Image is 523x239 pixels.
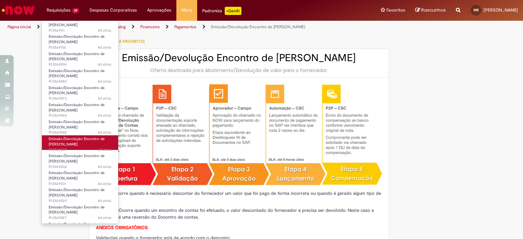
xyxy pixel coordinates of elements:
time: 26/09/2025 07:59:02 [98,164,111,169]
a: Aberto R13569096 : Emissão/Devolução Encontro de Contas Fornecedor [42,50,118,65]
p: +GenAi [225,7,241,15]
span: Favoritos [386,7,405,14]
span: Emissão/Devolução Encontro de [PERSON_NAME] [49,153,105,164]
time: 26/09/2025 08:27:05 [98,28,111,33]
span: R13569073 [49,96,111,101]
time: 26/09/2025 07:53:48 [98,198,111,203]
a: Aberto R13569029 : Emissão/Devolução Encontro de Contas Fornecedor [42,186,118,201]
span: Emissão/Devolução Encontro de [PERSON_NAME] [49,119,105,130]
a: Aberto R13569034 : Emissão/Devolução Encontro de Contas Fornecedor [42,152,118,167]
span: R13569064 [49,113,111,118]
a: Aberto R13569064 : Emissão/Devolução Encontro de Contas Fornecedor [42,101,118,116]
time: 26/09/2025 08:19:04 [98,62,111,67]
time: 26/09/2025 08:02:20 [98,147,111,152]
span: Emissão/Devolução Encontro de [PERSON_NAME] [49,222,105,232]
a: Emissão/Devolução Encontro de [PERSON_NAME] [211,24,305,30]
time: 26/09/2025 08:14:11 [98,79,111,84]
a: Aberto R13569083 : Emissão/Devolução Encontro de Contas Fornecedor [42,67,118,82]
span: Despesas Corporativas [90,7,137,14]
time: 26/09/2025 07:48:46 [98,215,111,220]
span: Ocorre quando um encontro de contas foi efetuado, o valor descontado do fornecedor e precisa ser ... [96,207,374,220]
div: Oferta destinada para Abatimento/Devolução de valor para o fornecedor. [96,67,382,74]
span: 4d atrás [98,198,111,203]
span: Ocorre quando é necessário descontar do fornecedor um valor que foi pago de forma incorreta ou qu... [96,190,381,203]
a: Página inicial [7,24,31,30]
a: Aberto R13569111 : Emissão/Devolução Encontro de Contas Fornecedor [42,16,118,31]
h2: Emissão/Devolução Encontro de [PERSON_NAME] [96,52,382,64]
a: Aberto R13569045 : Emissão/Devolução Encontro de Contas Fornecedor [42,118,118,133]
span: R13569102 [49,45,111,50]
span: 39 [72,8,79,14]
time: 26/09/2025 08:04:29 [98,130,111,135]
time: 26/09/2025 08:23:06 [98,45,111,50]
span: 4d atrás [98,96,111,101]
span: 4d atrás [98,62,111,67]
span: R13569029 [49,198,111,204]
span: R13569031 [49,181,111,187]
a: Aberto R13569102 : Emissão/Devolução Encontro de Contas Fornecedor [42,33,118,48]
span: Emissão/Devolução Encontro de [PERSON_NAME] [49,17,105,28]
a: Aberto R13569018 : Emissão/Devolução Encontro de Contas Fornecedor [42,221,118,235]
span: 4d atrás [98,215,111,220]
span: Emissão/Devolução Encontro de [PERSON_NAME] [49,102,105,113]
span: R13569096 [49,62,111,67]
span: Requisições [47,7,70,14]
span: MR [474,8,479,12]
span: R13569111 [49,28,111,33]
div: Padroniza [202,7,241,15]
a: Rascunhos [415,7,446,14]
a: Aberto R13569031 : Emissão/Devolução Encontro de Contas Fornecedor [42,169,118,184]
span: R13569045 [49,130,111,135]
span: R13569027 [49,215,111,221]
span: R13569039 [49,147,111,153]
span: R13569083 [49,79,111,84]
img: ServiceNow [1,3,36,17]
ul: Trilhas de página [5,21,344,33]
button: Adicionar a Favoritos [89,34,148,49]
span: Adicionar a Favoritos [96,39,145,44]
span: 4d atrás [98,113,111,118]
span: Emissão/Devolução Encontro de [PERSON_NAME] [49,85,105,96]
span: Emissão/Devolução Encontro de [PERSON_NAME] [49,136,105,147]
time: 26/09/2025 08:08:33 [98,113,111,118]
a: Aberto R13569039 : Emissão/Devolução Encontro de Contas Fornecedor [42,135,118,150]
span: 4d atrás [98,147,111,152]
span: 4d atrás [98,164,111,169]
a: Aberto R13569027 : Emissão/Devolução Encontro de Contas Fornecedor [42,204,118,218]
a: Aberto R13569073 : Emissão/Devolução Encontro de Contas Fornecedor [42,84,118,99]
span: 4d atrás [98,79,111,84]
span: Emissão/Devolução Encontro de [PERSON_NAME] [49,205,105,215]
span: 4d atrás [98,28,111,33]
span: Emissão/Devolução Encontro de [PERSON_NAME] [49,187,105,198]
span: R13569034 [49,164,111,170]
time: 26/09/2025 08:11:45 [98,96,111,101]
time: 26/09/2025 07:56:59 [98,181,111,186]
strong: ANEXOS OBRIGATÓRIOS: [96,225,148,231]
a: Pagamentos [174,24,196,30]
span: Emissão/Devolução Encontro de [PERSON_NAME] [49,170,105,181]
ul: Requisições [42,20,118,224]
span: Emissão/Devolução Encontro de [PERSON_NAME] [49,68,105,79]
a: Financeiro [140,24,160,30]
span: Aprovações [147,7,171,14]
span: 4d atrás [98,181,111,186]
span: Emissão/Devolução Encontro de [PERSON_NAME] [49,34,105,45]
span: More [181,7,192,14]
span: 4d atrás [98,45,111,50]
span: Emissão/Devolução Encontro de [PERSON_NAME] [49,51,105,62]
span: [PERSON_NAME] [484,7,518,13]
span: 4d atrás [98,130,111,135]
span: Rascunhos [421,7,446,13]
